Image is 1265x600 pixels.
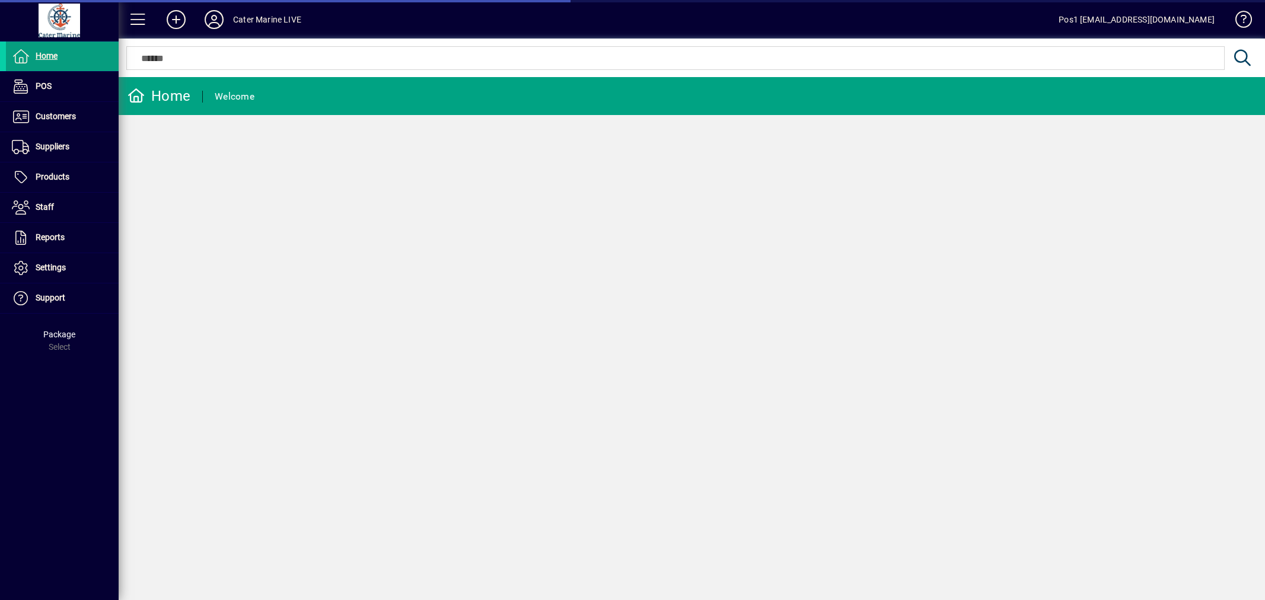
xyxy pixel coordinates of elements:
[36,142,69,151] span: Suppliers
[36,111,76,121] span: Customers
[36,51,58,60] span: Home
[43,330,75,339] span: Package
[1059,10,1215,29] div: Pos1 [EMAIL_ADDRESS][DOMAIN_NAME]
[1226,2,1250,41] a: Knowledge Base
[36,81,52,91] span: POS
[6,283,119,313] a: Support
[128,87,190,106] div: Home
[6,253,119,283] a: Settings
[6,162,119,192] a: Products
[233,10,301,29] div: Cater Marine LIVE
[6,223,119,253] a: Reports
[6,102,119,132] a: Customers
[36,172,69,181] span: Products
[36,232,65,242] span: Reports
[6,132,119,162] a: Suppliers
[36,293,65,302] span: Support
[195,9,233,30] button: Profile
[6,193,119,222] a: Staff
[6,72,119,101] a: POS
[215,87,254,106] div: Welcome
[36,202,54,212] span: Staff
[36,263,66,272] span: Settings
[157,9,195,30] button: Add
